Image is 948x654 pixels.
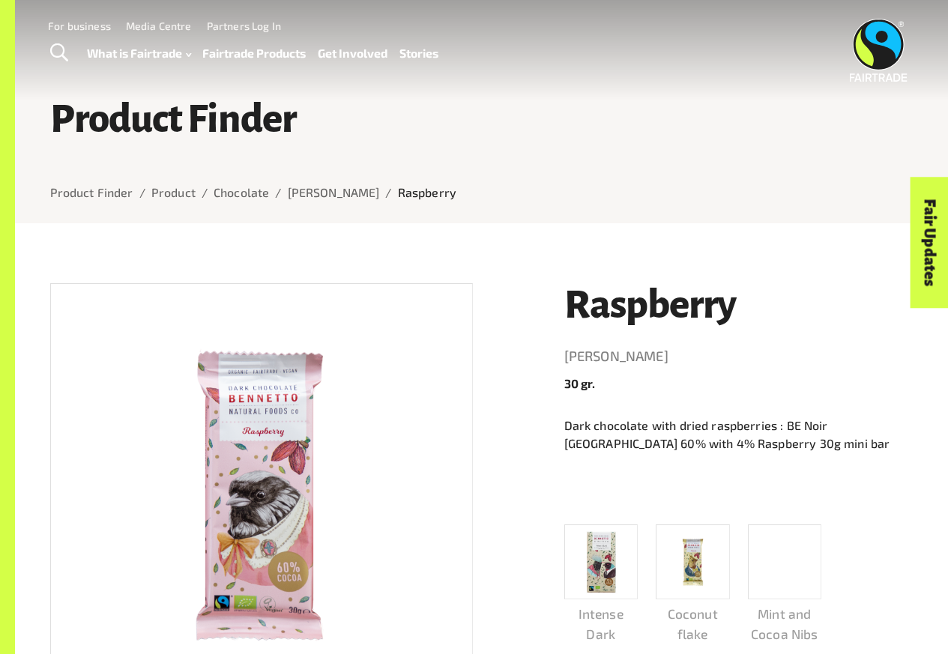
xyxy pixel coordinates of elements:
a: Mint and Cocoa Nibs [748,524,822,644]
img: Fairtrade Australia New Zealand logo [850,19,908,82]
a: [PERSON_NAME] [288,185,380,199]
p: Raspberry [398,184,456,202]
a: Media Centre [126,19,192,32]
li: / [275,184,281,202]
h1: Product Finder [50,97,914,140]
a: Chocolate [214,185,269,199]
li: / [202,184,208,202]
a: For business [48,19,111,32]
li: / [139,184,145,202]
a: Stories [399,43,438,64]
a: Partners Log In [207,19,281,32]
a: Coconut flake [656,524,730,644]
p: Intense Dark [564,605,638,644]
nav: breadcrumb [50,184,914,202]
a: Product Finder [50,185,133,199]
a: Fairtrade Products [202,43,306,64]
a: Get Involved [318,43,387,64]
h1: Raspberry [564,283,914,326]
p: Coconut flake [656,605,730,644]
p: Dark chocolate with dried raspberries : BE Noir [GEOGRAPHIC_DATA] 60% with 4% Raspberry 30g mini bar [564,417,914,452]
p: Mint and Cocoa Nibs [748,605,822,644]
a: [PERSON_NAME] [564,345,914,369]
a: What is Fairtrade [87,43,191,64]
a: Intense Dark [564,524,638,644]
a: Product [151,185,196,199]
li: / [385,184,391,202]
p: 30 gr. [564,375,914,393]
a: Toggle Search [40,34,77,72]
